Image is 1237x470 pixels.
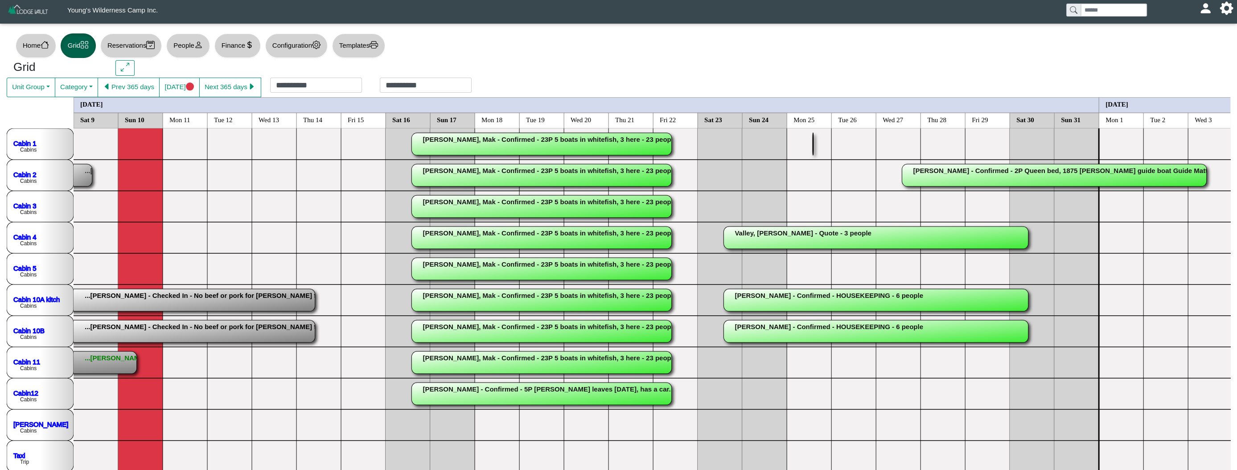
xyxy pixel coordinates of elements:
[1016,116,1034,123] text: Sat 30
[80,100,103,107] text: [DATE]
[704,116,722,123] text: Sat 23
[13,60,102,74] h3: Grid
[1105,116,1123,123] text: Mon 1
[20,209,37,215] text: Cabins
[7,78,55,97] button: Unit Group
[13,326,45,334] a: Cabin 10B
[312,41,321,49] svg: gear
[20,272,37,278] text: Cabins
[214,116,233,123] text: Tue 12
[146,41,155,49] svg: calendar2 check
[166,33,210,58] button: Peopleperson
[1150,116,1165,123] text: Tue 2
[41,41,49,49] svg: house
[1105,100,1128,107] text: [DATE]
[55,78,98,97] button: Category
[115,60,135,76] button: arrows angle expand
[199,78,261,97] button: Next 365 dayscaret right fill
[348,116,364,123] text: Fri 15
[20,396,37,403] text: Cabins
[1202,5,1209,12] svg: person fill
[1223,5,1230,12] svg: gear fill
[437,116,456,123] text: Sun 17
[1070,6,1077,13] svg: search
[61,33,96,58] button: Gridgrid
[13,233,37,240] a: Cabin 4
[20,147,37,153] text: Cabins
[749,116,769,123] text: Sun 24
[265,33,328,58] button: Configurationgear
[303,116,322,123] text: Thu 14
[1061,116,1081,123] text: Sun 31
[370,41,378,49] svg: printer
[883,116,903,123] text: Wed 27
[98,78,160,97] button: caret left fillPrev 365 days
[186,82,194,91] svg: circle fill
[20,334,37,340] text: Cabins
[332,33,385,58] button: Templatesprinter
[793,116,814,123] text: Mon 25
[13,170,37,178] a: Cabin 2
[972,116,988,123] text: Fri 29
[571,116,591,123] text: Wed 20
[20,428,37,434] text: Cabins
[169,116,190,123] text: Mon 11
[80,41,89,49] svg: grid
[615,116,634,123] text: Thu 21
[270,78,362,93] input: Check in
[159,78,199,97] button: [DATE]circle fill
[927,116,946,123] text: Thu 28
[194,41,203,49] svg: person
[20,240,37,247] text: Cabins
[20,365,37,371] text: Cabins
[526,116,545,123] text: Tue 19
[16,33,56,58] button: Homehouse
[214,33,261,58] button: Financecurrency dollar
[1195,116,1212,123] text: Wed 3
[13,139,37,147] a: Cabin 1
[13,389,38,396] a: Cabin12
[838,116,857,123] text: Tue 26
[13,451,25,459] a: Taxi
[20,178,37,184] text: Cabins
[125,116,144,123] text: Sun 10
[247,82,256,91] svg: caret right fill
[481,116,502,123] text: Mon 18
[20,459,29,465] text: Trip
[13,420,68,428] a: [PERSON_NAME]
[13,358,40,365] a: Cabin 11
[7,4,49,19] img: Z
[259,116,279,123] text: Wed 13
[13,264,37,272] a: Cabin 5
[245,41,254,49] svg: currency dollar
[20,303,37,309] text: Cabins
[660,116,676,123] text: Fri 22
[100,33,162,58] button: Reservationscalendar2 check
[13,202,37,209] a: Cabin 3
[392,116,410,123] text: Sat 16
[121,63,129,71] svg: arrows angle expand
[103,82,111,91] svg: caret left fill
[80,116,95,123] text: Sat 9
[13,295,60,303] a: Cabin 10A kitch
[380,78,472,93] input: Check out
